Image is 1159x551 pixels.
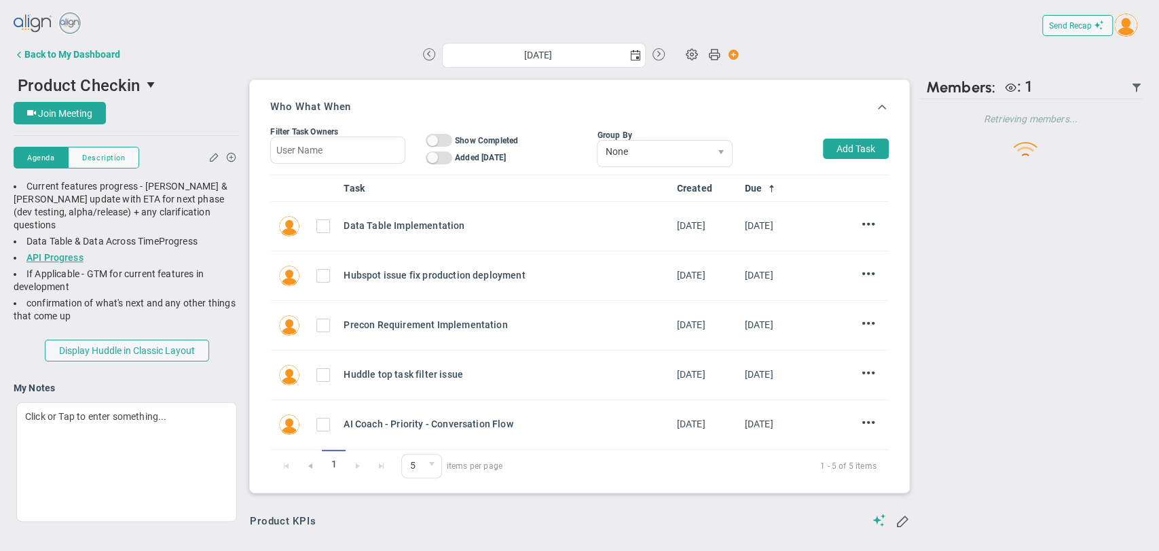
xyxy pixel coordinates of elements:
span: Product Checkin [18,76,140,95]
img: Vivek Shyavi [279,315,299,336]
span: Members: [926,78,995,96]
span: 0 [401,454,442,478]
span: Description [82,152,125,164]
button: Back to My Dashboard [14,41,120,68]
span: select [422,455,441,478]
span: Send Recap [1049,21,1092,31]
span: select [709,141,732,166]
h3: Who What When [270,101,351,113]
span: [DATE] [745,220,773,231]
div: Click or Tap to enter something... [16,402,237,522]
img: align-logo.svg [14,10,53,37]
span: Suggestions (AI Feature) [872,514,886,527]
img: Vikas Madde [279,216,299,236]
button: Description [68,147,139,168]
img: 64089.Person.photo [1114,14,1137,37]
span: [DATE] [745,419,773,429]
span: Action Button [722,46,739,64]
h4: Retrieving members... [919,113,1142,125]
button: Join Meeting [14,102,106,124]
a: API Progress [26,252,84,263]
h4: My Notes [14,382,240,394]
span: Edit My KPIs [896,514,909,527]
span: Show Completed [455,136,518,145]
div: Mallory Robinson is a Viewer. [999,78,1033,96]
span: Join Meeting [38,108,92,119]
span: [DATE] [745,270,773,281]
img: SAI KIRAN T N [279,414,299,435]
div: Mon Sep 08 2025 05:45:01 GMT+0530 (India Standard Time) [677,367,734,382]
div: Tue Apr 08 2025 09:23:18 GMT+0530 (India Standard Time) [677,218,734,233]
span: Agenda [27,152,54,164]
button: Agenda [14,147,68,168]
div: Filter Task Owners [270,127,405,137]
input: User Name [270,137,405,164]
span: 5 [402,455,422,478]
span: Huddle Settings [679,41,705,67]
div: Group By [597,130,733,140]
span: 1 - 5 of 5 items [519,458,877,474]
div: Precon Requirement Implementation [344,317,665,332]
div: Data Table Implementation [344,218,665,233]
span: items per page [401,454,502,478]
span: None [597,141,709,164]
div: Huddle top task filter issue [344,367,665,382]
span: 1 [322,450,346,479]
span: [DATE] [745,369,773,380]
span: Added [DATE] [455,153,506,162]
div: Back to My Dashboard [24,49,120,60]
span: Product KPIs [250,515,316,527]
span: confirmation of what's next and any other things that come up [14,298,236,321]
button: Send Recap [1042,15,1113,36]
span: Print Huddle [708,48,720,67]
span: If Applicable - GTM for current features in development [14,268,204,292]
a: Created [677,183,734,194]
span: select [626,43,645,67]
span: Current features progress - [PERSON_NAME] & [PERSON_NAME] update with ETA for next phase (dev tes... [14,181,227,230]
div: AI Coach - Priority - Conversation Flow [344,416,665,431]
div: Hubspot issue fix production deployment [344,268,665,283]
span: 1 [1025,78,1033,95]
a: Task [344,183,665,194]
span: [DATE] [745,319,773,330]
div: Mon Sep 08 2025 07:09:50 GMT+0530 (India Standard Time) [677,317,734,332]
span: Progress [159,236,198,247]
span: select [141,73,164,96]
div: Mon Sep 08 2025 07:12:28 GMT+0530 (India Standard Time) [677,416,734,431]
span: Filter Updated Members [1131,82,1142,93]
div: Data Table & Data Across Time [14,235,240,248]
a: Due [745,183,802,194]
img: Sudhir Dakshinamurthy [279,266,299,286]
button: Add Task [823,139,889,159]
img: Sudhir Dakshinamurthy [279,365,299,385]
span: : [1016,78,1020,95]
div: Mon Sep 08 2025 05:42:42 GMT+0530 (India Standard Time) [677,268,734,283]
button: Display Huddle in Classic Layout [45,340,209,361]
